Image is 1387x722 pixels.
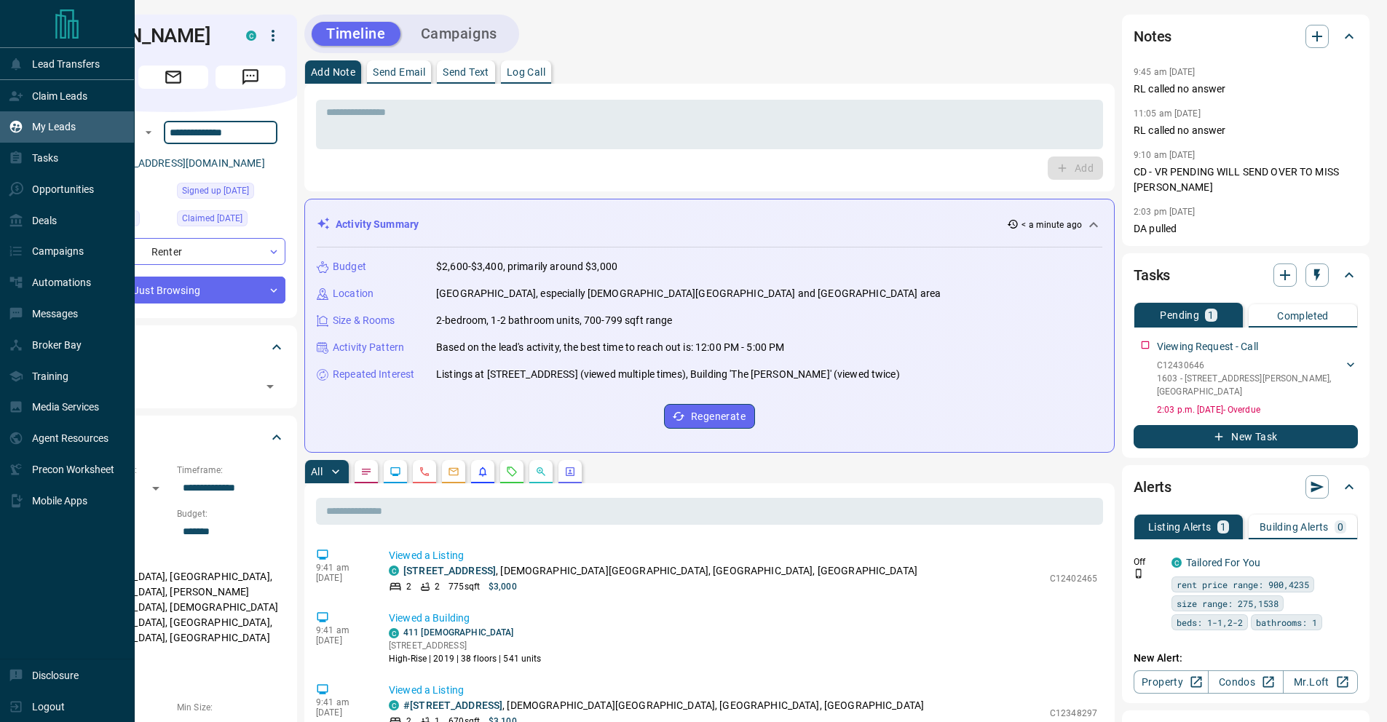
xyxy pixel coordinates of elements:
p: Viewed a Listing [389,548,1097,563]
p: Viewed a Building [389,611,1097,626]
p: Viewing Request - Call [1157,339,1258,354]
svg: Calls [419,466,430,477]
p: Log Call [507,67,545,77]
div: Mon Sep 29 2025 [177,210,285,231]
p: Off [1134,555,1163,568]
p: C12402465 [1050,572,1097,585]
span: Message [216,66,285,89]
p: [DATE] [316,573,367,583]
span: Signed up [DATE] [182,183,249,198]
p: CD - VR PENDING WILL SEND OVER TO MISS [PERSON_NAME] [1134,164,1358,195]
p: DA pulled [1134,221,1358,237]
p: $3,000 [489,580,517,593]
p: New Alert: [1134,651,1358,666]
div: condos.ca [1171,558,1182,568]
p: 9:45 am [DATE] [1134,67,1196,77]
p: 1 [1220,522,1226,532]
p: Activity Pattern [333,340,404,355]
button: New Task [1134,425,1358,448]
p: Pending [1160,310,1199,320]
div: C124306461603 - [STREET_ADDRESS][PERSON_NAME],[GEOGRAPHIC_DATA] [1157,356,1358,401]
a: Condos [1208,670,1283,694]
p: , [DEMOGRAPHIC_DATA][GEOGRAPHIC_DATA], [GEOGRAPHIC_DATA], [GEOGRAPHIC_DATA] [403,698,924,713]
p: < a minute ago [1022,218,1082,231]
svg: Push Notification Only [1134,568,1144,579]
p: Listings at [STREET_ADDRESS] (viewed multiple times), Building 'The [PERSON_NAME]' (viewed twice) [436,367,900,382]
p: Activity Summary [336,217,419,232]
p: Budget: [177,507,285,520]
svg: Notes [360,466,372,477]
p: Send Text [443,67,489,77]
p: 2-bedroom, 1-2 bathroom units, 700-799 sqft range [436,313,672,328]
span: bathrooms: 1 [1256,615,1317,630]
a: Mr.Loft [1283,670,1358,694]
p: , [DEMOGRAPHIC_DATA][GEOGRAPHIC_DATA], [GEOGRAPHIC_DATA], [GEOGRAPHIC_DATA] [403,563,917,579]
p: C12348297 [1050,707,1097,720]
p: Viewed a Listing [389,683,1097,698]
p: 2:03 p.m. [DATE] - Overdue [1157,403,1358,416]
h2: Alerts [1134,475,1171,499]
p: Based on the lead's activity, the best time to reach out is: 12:00 PM - 5:00 PM [436,340,784,355]
p: 9:41 am [316,697,367,707]
p: Areas Searched: [61,552,285,565]
p: RL called no answer [1134,82,1358,97]
p: Timeframe: [177,464,285,477]
p: 9:41 am [316,563,367,573]
button: Campaigns [406,22,512,46]
div: Criteria [61,420,285,455]
button: Open [140,124,157,141]
p: Location [333,286,374,301]
div: Notes [1134,19,1358,54]
svg: Opportunities [535,466,547,477]
p: Completed [1277,311,1329,321]
p: RL called no answer [1134,123,1358,138]
svg: Agent Actions [564,466,576,477]
a: [EMAIL_ADDRESS][DOMAIN_NAME] [100,157,265,169]
svg: Lead Browsing Activity [390,466,401,477]
div: Just Browsing [61,277,285,304]
div: condos.ca [246,31,256,41]
p: [DATE] [316,707,367,718]
p: Building Alerts [1260,522,1329,532]
svg: Listing Alerts [477,466,489,477]
svg: Requests [506,466,518,477]
div: condos.ca [389,700,399,710]
p: C12430646 [1157,359,1343,372]
div: Alerts [1134,469,1358,504]
p: [DATE] [316,635,367,646]
p: [GEOGRAPHIC_DATA], especially [DEMOGRAPHIC_DATA][GEOGRAPHIC_DATA] and [GEOGRAPHIC_DATA] area [436,286,941,301]
a: 411 [DEMOGRAPHIC_DATA] [403,627,513,638]
p: 0 [1337,522,1343,532]
p: Send Email [373,67,425,77]
p: $2,600-$3,400, primarily around $3,000 [436,259,617,274]
p: Size & Rooms [333,313,395,328]
p: Listing Alerts [1148,522,1212,532]
button: Timeline [312,22,400,46]
div: Renter [61,238,285,265]
p: 9:10 am [DATE] [1134,150,1196,160]
p: Budget [333,259,366,274]
p: Add Note [311,67,355,77]
p: All [311,467,323,477]
p: 1603 - [STREET_ADDRESS][PERSON_NAME] , [GEOGRAPHIC_DATA] [1157,372,1343,398]
p: High-Rise | 2019 | 38 floors | 541 units [389,652,542,665]
button: Open [260,376,280,397]
p: Motivation: [61,657,285,670]
a: Property [1134,670,1209,694]
h2: Tasks [1134,263,1170,287]
p: [STREET_ADDRESS] [389,639,542,652]
h1: [PERSON_NAME] [61,24,224,47]
p: 1 [1208,310,1214,320]
div: Activity Summary< a minute ago [317,211,1102,238]
p: 2 [406,580,411,593]
p: Min Size: [177,701,285,714]
p: [GEOGRAPHIC_DATA], [GEOGRAPHIC_DATA], [GEOGRAPHIC_DATA], [PERSON_NAME][GEOGRAPHIC_DATA], [DEMOGRA... [61,565,285,650]
span: rent price range: 900,4235 [1177,577,1309,592]
span: size range: 275,1538 [1177,596,1279,611]
h2: Notes [1134,25,1171,48]
p: 2:03 pm [DATE] [1134,207,1196,217]
span: beds: 1-1,2-2 [1177,615,1243,630]
span: Claimed [DATE] [182,211,242,226]
p: Repeated Interest [333,367,414,382]
p: 11:05 am [DATE] [1134,108,1201,119]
